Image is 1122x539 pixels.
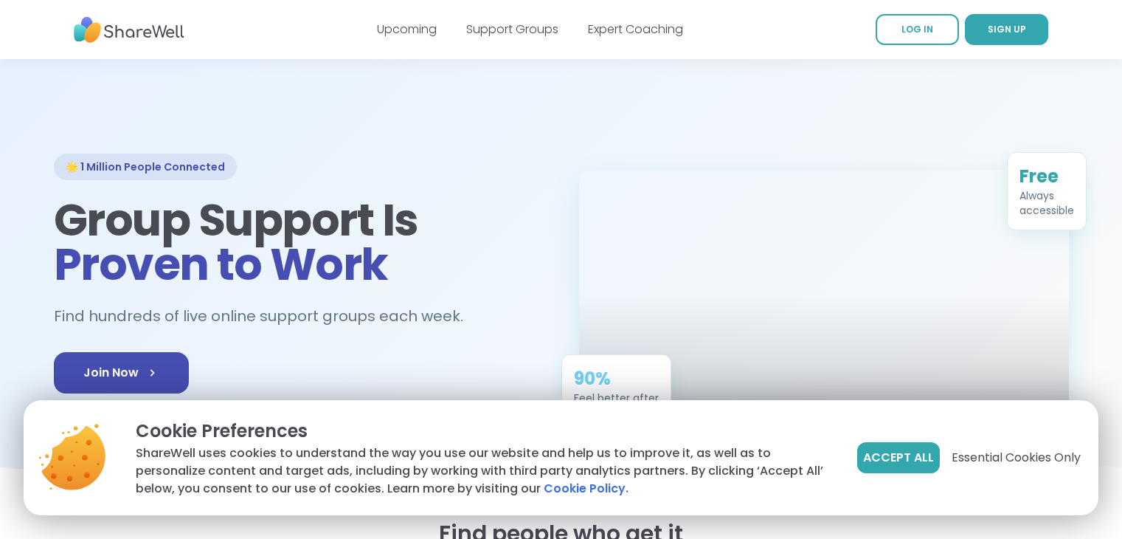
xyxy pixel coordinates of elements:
[83,364,159,382] span: Join Now
[466,21,558,38] a: Support Groups
[876,14,959,45] a: LOG IN
[1019,163,1074,187] div: Free
[54,304,479,329] h2: Find hundreds of live online support groups each week.
[952,449,1081,467] span: Essential Cookies Only
[588,21,683,38] a: Expert Coaching
[54,352,189,394] a: Join Now
[863,449,934,467] span: Accept All
[1019,187,1074,216] div: Always accessible
[544,480,628,498] a: Cookie Policy.
[136,444,834,498] p: ShareWell uses cookies to understand the way you use our website and help us to improve it, as we...
[965,14,1048,45] a: SIGN UP
[574,389,659,419] div: Feel better after just one session
[988,23,1026,35] span: SIGN UP
[74,10,184,50] img: ShareWell Nav Logo
[901,23,933,35] span: LOG IN
[54,198,544,286] h1: Group Support Is
[54,233,388,295] span: Proven to Work
[54,154,237,180] div: 🌟 1 Million People Connected
[574,365,659,389] div: 90%
[136,418,834,444] p: Cookie Preferences
[857,442,940,473] button: Accept All
[377,21,437,38] a: Upcoming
